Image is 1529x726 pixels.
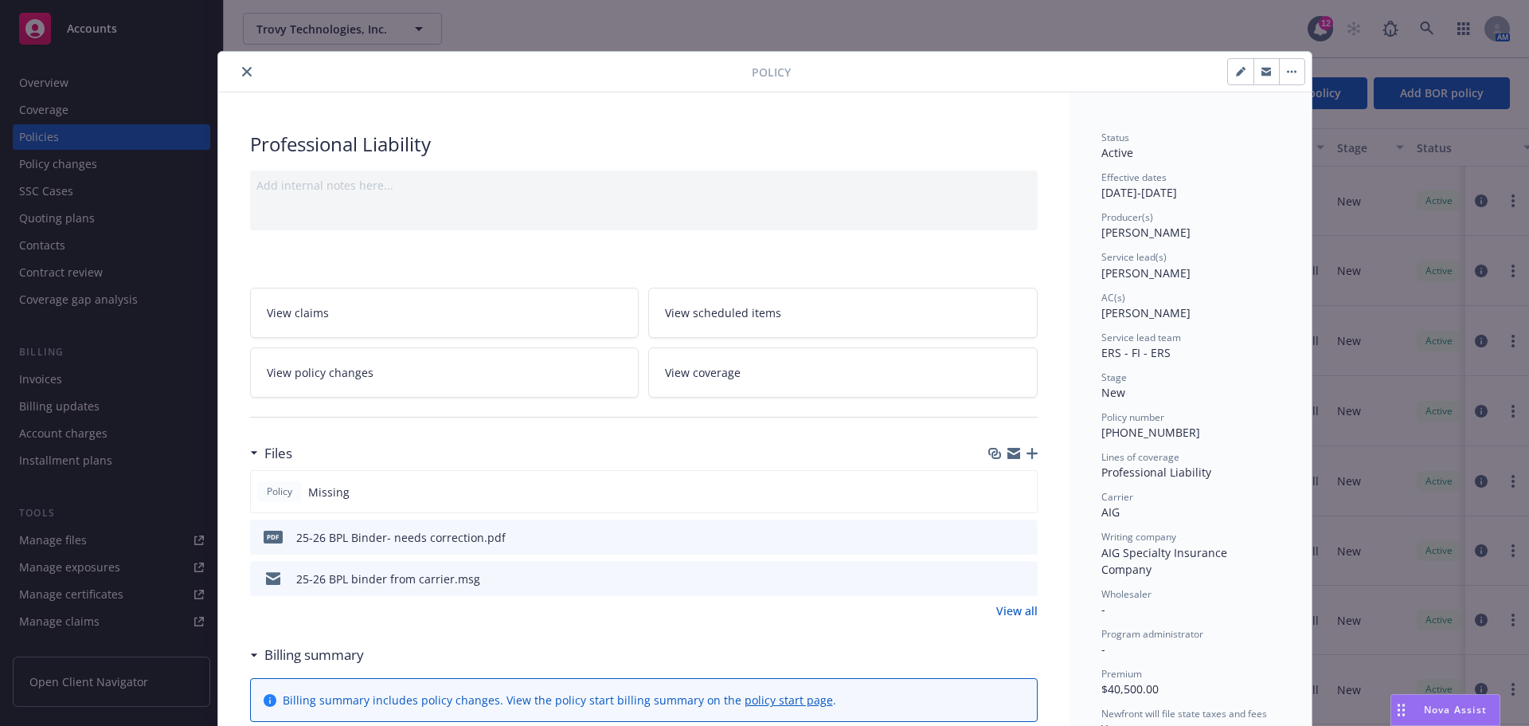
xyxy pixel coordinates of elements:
span: ERS - FI - ERS [1101,345,1171,360]
a: View policy changes [250,347,639,398]
span: View scheduled items [665,304,781,321]
span: Nova Assist [1424,703,1487,716]
span: Missing [308,484,350,500]
span: [PHONE_NUMBER] [1101,425,1200,440]
span: - [1101,602,1105,617]
span: [PERSON_NAME] [1101,265,1191,281]
span: Newfront will file state taxes and fees [1101,707,1267,720]
span: View coverage [665,364,741,381]
span: Effective dates [1101,171,1167,184]
h3: Billing summary [264,645,364,665]
span: View policy changes [267,364,373,381]
span: pdf [264,531,283,543]
div: Add internal notes here... [256,177,1031,194]
button: download file [991,571,1004,587]
span: [PERSON_NAME] [1101,225,1191,240]
button: Nova Assist [1390,694,1500,726]
div: Billing summary includes policy changes. View the policy start billing summary on the . [283,692,836,708]
span: Status [1101,131,1129,144]
span: Service lead(s) [1101,250,1167,264]
div: [DATE] - [DATE] [1101,171,1280,201]
span: View claims [267,304,329,321]
div: Drag to move [1391,695,1411,725]
span: $40,500.00 [1101,681,1159,697]
span: AIG [1101,504,1120,520]
span: - [1101,642,1105,657]
a: View all [996,602,1038,619]
a: policy start page [745,693,833,708]
span: Carrier [1101,490,1133,504]
span: Lines of coverage [1101,450,1179,464]
span: Program administrator [1101,627,1203,641]
button: preview file [1017,529,1031,546]
span: Professional Liability [1101,465,1211,480]
span: New [1101,385,1125,400]
div: 25-26 BPL Binder- needs correction.pdf [296,529,506,546]
div: Professional Liability [250,131,1038,158]
div: 25-26 BPL binder from carrier.msg [296,571,480,587]
span: Wholesaler [1101,587,1152,601]
div: Files [250,443,292,464]
span: Premium [1101,667,1142,681]
span: AIG Specialty Insurance Company [1101,545,1230,577]
button: close [237,62,256,81]
a: View coverage [648,347,1038,398]
div: Billing summary [250,645,364,665]
h3: Files [264,443,292,464]
span: Policy [752,64,791,80]
span: Policy number [1101,410,1164,424]
span: Writing company [1101,530,1176,544]
a: View scheduled items [648,288,1038,338]
span: Producer(s) [1101,210,1153,224]
span: Stage [1101,371,1127,384]
button: download file [991,529,1004,546]
button: preview file [1017,571,1031,587]
span: Active [1101,145,1133,160]
span: Service lead team [1101,331,1181,344]
span: Policy [264,485,295,499]
span: AC(s) [1101,291,1125,304]
a: View claims [250,288,639,338]
span: [PERSON_NAME] [1101,305,1191,320]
